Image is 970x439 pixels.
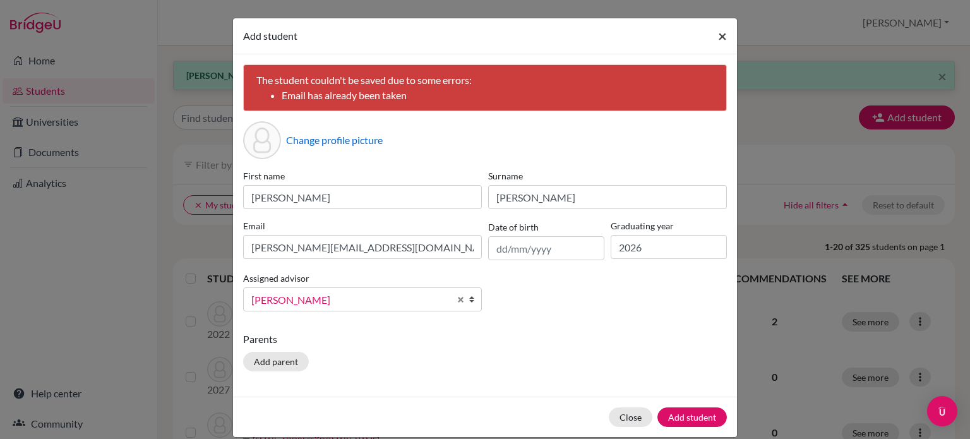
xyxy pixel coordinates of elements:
label: Email [243,219,482,232]
label: Assigned advisor [243,272,309,285]
button: Add student [657,407,727,427]
button: Close [609,407,652,427]
label: Surname [488,169,727,183]
label: Date of birth [488,220,539,234]
span: [PERSON_NAME] [251,292,450,308]
p: Parents [243,332,727,347]
button: Close [708,18,737,54]
span: Add student [243,30,297,42]
span: × [718,27,727,45]
div: The student couldn't be saved due to some errors: [243,64,727,111]
input: dd/mm/yyyy [488,236,604,260]
label: First name [243,169,482,183]
button: Add parent [243,352,309,371]
div: Profile picture [243,121,281,159]
label: Graduating year [611,219,727,232]
div: Open Intercom Messenger [927,396,957,426]
li: Email has already been taken [282,88,714,103]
